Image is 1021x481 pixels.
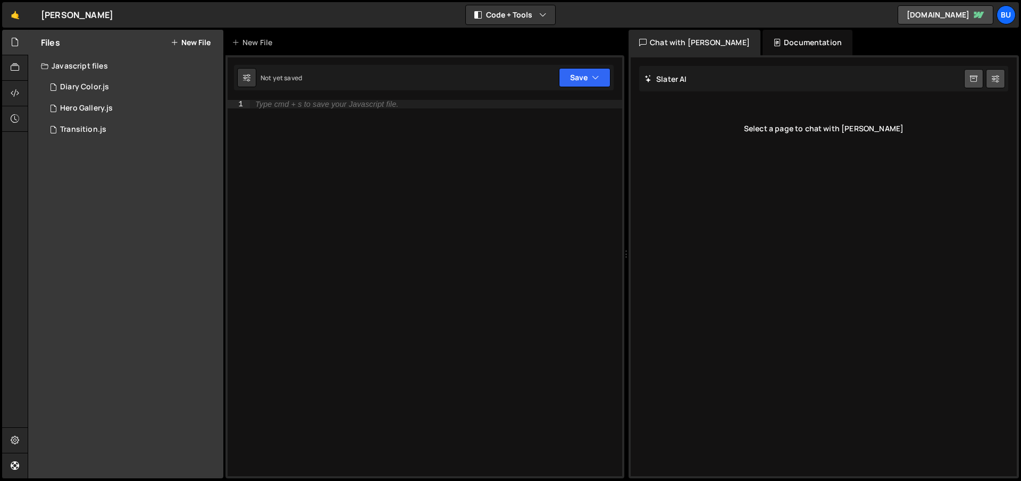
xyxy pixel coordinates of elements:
div: Chat with [PERSON_NAME] [629,30,760,55]
div: Documentation [763,30,852,55]
button: Code + Tools [466,5,555,24]
div: Select a page to chat with [PERSON_NAME] [639,107,1008,150]
div: New File [232,37,277,48]
div: Diary Color.js [60,82,109,92]
div: Type cmd + s to save your Javascript file. [255,100,398,108]
a: 🤙 [2,2,28,28]
div: 17072/46993.js [41,98,223,119]
div: Transition.js [60,125,106,134]
h2: Files [41,37,60,48]
div: [PERSON_NAME] [41,9,113,21]
button: Save [559,68,610,87]
a: [DOMAIN_NAME] [898,5,993,24]
h2: Slater AI [645,74,687,84]
div: 17072/47533.js [41,77,223,98]
button: New File [171,38,211,47]
a: Bu [997,5,1016,24]
div: 1 [228,100,250,108]
div: Hero Gallery.js [60,104,113,113]
div: Javascript files [28,55,223,77]
div: Not yet saved [261,73,302,82]
div: 17072/47624.js [41,119,223,140]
